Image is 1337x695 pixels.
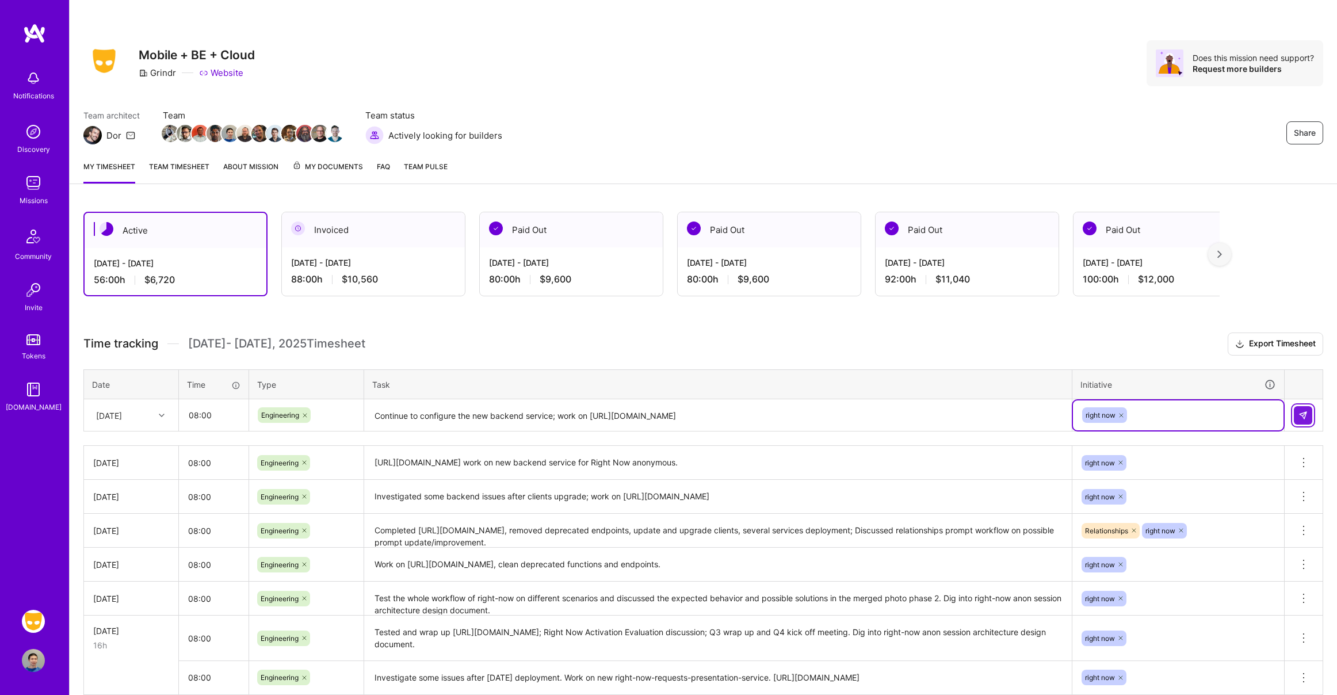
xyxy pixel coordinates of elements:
[1083,222,1097,235] img: Paid Out
[1086,411,1116,419] span: right now
[93,559,169,571] div: [DATE]
[19,649,48,672] a: User Avatar
[93,491,169,503] div: [DATE]
[1286,121,1323,144] button: Share
[94,274,257,286] div: 56:00 h
[249,369,364,399] th: Type
[22,649,45,672] img: User Avatar
[291,222,305,235] img: Invoiced
[17,143,50,155] div: Discovery
[22,120,45,143] img: discovery
[1085,673,1115,682] span: right now
[93,639,169,651] div: 16h
[193,124,208,143] a: Team Member Avatar
[312,124,327,143] a: Team Member Avatar
[93,457,169,469] div: [DATE]
[296,125,314,142] img: Team Member Avatar
[22,171,45,194] img: teamwork
[1294,406,1313,425] div: null
[179,482,249,512] input: HH:MM
[1080,378,1276,391] div: Initiative
[281,125,299,142] img: Team Member Avatar
[1217,250,1222,258] img: right
[388,129,502,142] span: Actively looking for builders
[261,634,299,643] span: Engineering
[365,583,1071,614] textarea: Test the whole workflow of right-now on different scenarios and discussed the expected behavior a...
[163,109,342,121] span: Team
[178,124,193,143] a: Team Member Avatar
[1085,526,1128,535] span: Relationships
[1235,338,1244,350] i: icon Download
[179,400,248,430] input: HH:MM
[365,109,502,121] span: Team status
[489,222,503,235] img: Paid Out
[208,124,223,143] a: Team Member Avatar
[261,560,299,569] span: Engineering
[162,125,179,142] img: Team Member Avatar
[187,379,240,391] div: Time
[365,617,1071,660] textarea: Tested and wrap up [URL][DOMAIN_NAME]; Right Now Activation Evaluation discussion; Q3 wrap up and...
[1228,333,1323,356] button: Export Timesheet
[93,625,169,637] div: [DATE]
[297,124,312,143] a: Team Member Avatar
[179,662,249,693] input: HH:MM
[365,515,1071,547] textarea: Completed [URL][DOMAIN_NAME], removed deprecated endpoints, update and upgrade clients, several s...
[139,48,255,62] h3: Mobile + BE + Cloud
[1085,634,1115,643] span: right now
[935,273,970,285] span: $11,040
[163,124,178,143] a: Team Member Avatar
[179,549,249,580] input: HH:MM
[106,129,121,142] div: Dor
[261,673,299,682] span: Engineering
[489,273,654,285] div: 80:00 h
[365,126,384,144] img: Actively looking for builders
[20,223,47,250] img: Community
[159,413,165,418] i: icon Chevron
[282,124,297,143] a: Team Member Avatar
[13,90,54,102] div: Notifications
[139,67,176,79] div: Grindr
[268,124,282,143] a: Team Member Avatar
[291,257,456,269] div: [DATE] - [DATE]
[26,334,40,345] img: tokens
[15,250,52,262] div: Community
[221,125,239,142] img: Team Member Avatar
[885,273,1049,285] div: 92:00 h
[1083,273,1247,285] div: 100:00 h
[192,125,209,142] img: Team Member Avatar
[83,161,135,184] a: My timesheet
[207,125,224,142] img: Team Member Avatar
[342,273,378,285] span: $10,560
[364,369,1072,399] th: Task
[292,161,363,173] span: My Documents
[291,273,456,285] div: 88:00 h
[365,481,1071,513] textarea: Investigated some backend issues after clients upgrade; work on [URL][DOMAIN_NAME]
[377,161,390,184] a: FAQ
[139,68,148,78] i: icon CompanyGray
[1193,52,1314,63] div: Does this mission need support?
[83,45,125,77] img: Company Logo
[1085,560,1115,569] span: right now
[84,369,179,399] th: Date
[22,350,45,362] div: Tokens
[687,257,851,269] div: [DATE] - [DATE]
[188,337,365,351] span: [DATE] - [DATE] , 2025 Timesheet
[885,222,899,235] img: Paid Out
[20,194,48,207] div: Missions
[365,447,1071,479] textarea: [URL][DOMAIN_NAME] work on new backend service for Right Now anonymous.
[1145,526,1175,535] span: right now
[22,67,45,90] img: bell
[1298,411,1308,420] img: Submit
[25,301,43,314] div: Invite
[261,594,299,603] span: Engineering
[885,257,1049,269] div: [DATE] - [DATE]
[23,23,46,44] img: logo
[404,162,448,171] span: Team Pulse
[1083,257,1247,269] div: [DATE] - [DATE]
[251,125,269,142] img: Team Member Avatar
[876,212,1059,247] div: Paid Out
[83,126,102,144] img: Team Architect
[678,212,861,247] div: Paid Out
[365,400,1071,431] textarea: Continue to configure the new backend service; work on [URL][DOMAIN_NAME]
[22,278,45,301] img: Invite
